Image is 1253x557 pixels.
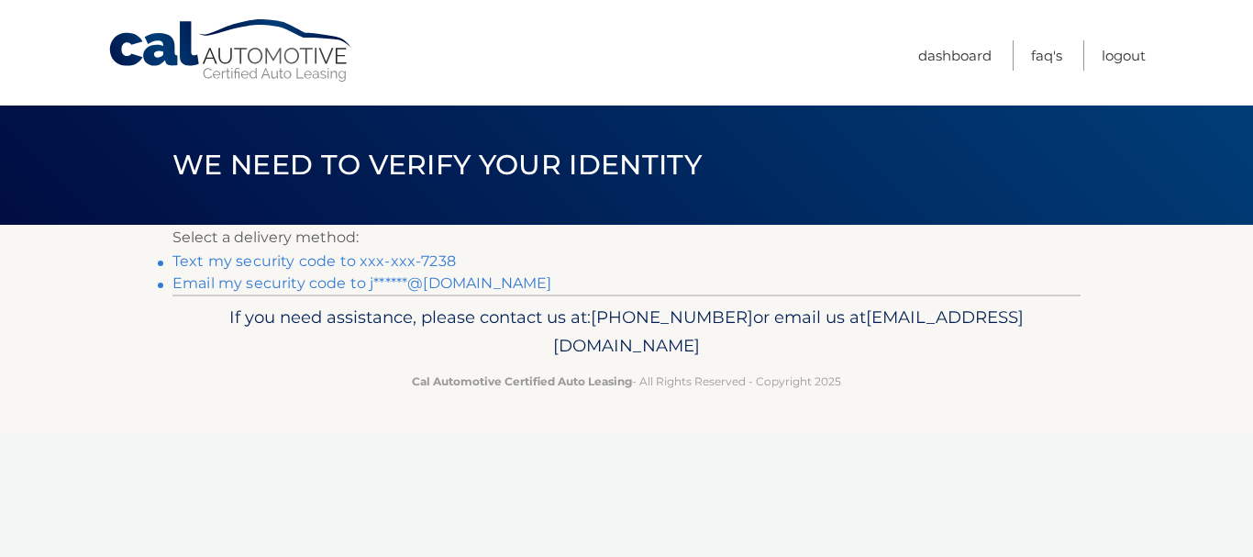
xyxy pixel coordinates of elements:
span: [PHONE_NUMBER] [591,306,753,328]
p: If you need assistance, please contact us at: or email us at [184,303,1069,362]
strong: Cal Automotive Certified Auto Leasing [412,374,632,388]
a: Text my security code to xxx-xxx-7238 [172,252,456,270]
a: Dashboard [918,40,992,71]
a: FAQ's [1031,40,1062,71]
a: Email my security code to j******@[DOMAIN_NAME] [172,274,552,292]
p: Select a delivery method: [172,225,1081,251]
a: Logout [1102,40,1146,71]
p: - All Rights Reserved - Copyright 2025 [184,372,1069,391]
a: Cal Automotive [107,18,355,84]
span: We need to verify your identity [172,148,702,182]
